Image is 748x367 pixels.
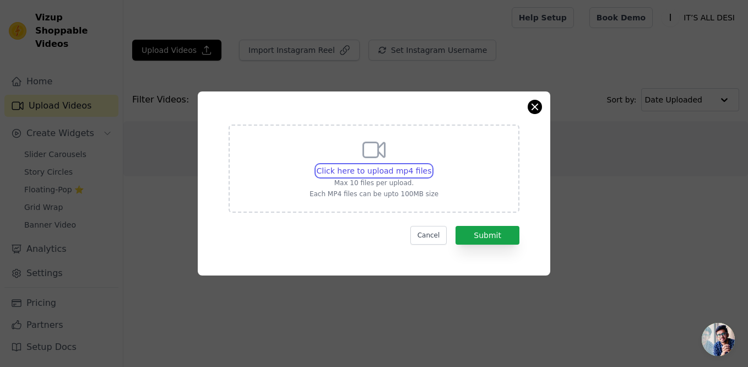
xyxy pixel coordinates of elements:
[310,190,438,198] p: Each MP4 files can be upto 100MB size
[456,226,519,245] button: Submit
[702,323,735,356] a: Open chat
[528,100,541,114] button: Close modal
[310,179,438,187] p: Max 10 files per upload.
[317,166,432,175] span: Click here to upload mp4 files
[410,226,447,245] button: Cancel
